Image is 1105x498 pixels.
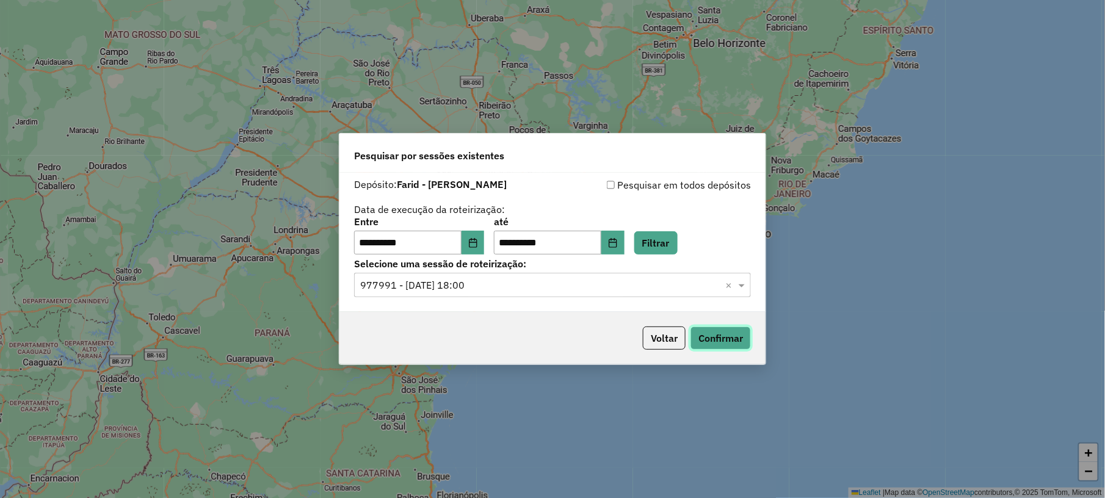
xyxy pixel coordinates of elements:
[354,214,484,229] label: Entre
[462,231,485,255] button: Choose Date
[634,231,678,254] button: Filtrar
[552,178,751,192] div: Pesquisar em todos depósitos
[725,278,736,292] span: Clear all
[354,256,751,271] label: Selecione uma sessão de roteirização:
[354,177,507,192] label: Depósito:
[494,214,624,229] label: até
[601,231,625,255] button: Choose Date
[354,148,504,163] span: Pesquisar por sessões existentes
[690,327,751,350] button: Confirmar
[354,202,505,217] label: Data de execução da roteirização:
[397,178,507,190] strong: Farid - [PERSON_NAME]
[643,327,686,350] button: Voltar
